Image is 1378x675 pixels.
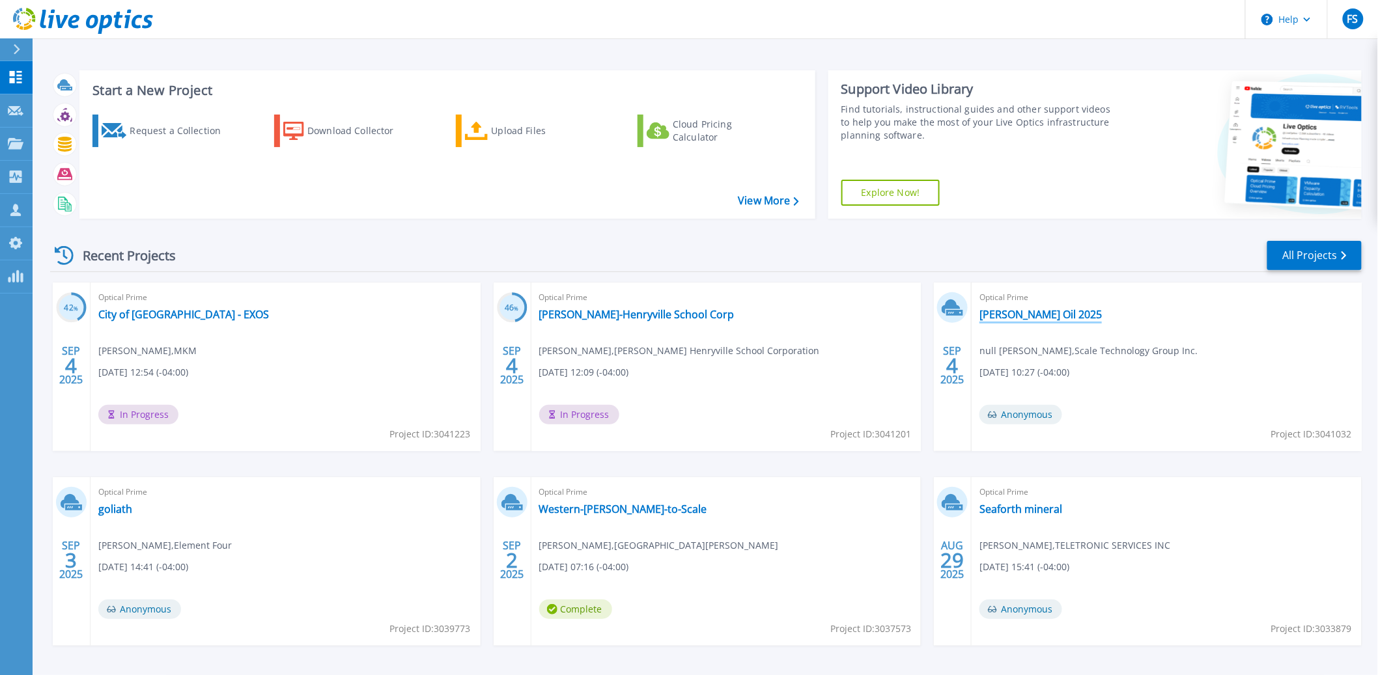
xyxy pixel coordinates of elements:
[506,360,518,371] span: 4
[1267,241,1362,270] a: All Projects
[98,365,188,379] span: [DATE] 12:54 (-04:00)
[92,83,798,98] h3: Start a New Project
[1271,622,1352,636] span: Project ID: 3033879
[506,555,518,566] span: 2
[98,485,473,499] span: Optical Prime
[539,538,779,553] span: [PERSON_NAME] , [GEOGRAPHIC_DATA][PERSON_NAME]
[830,427,911,441] span: Project ID: 3041201
[98,599,181,619] span: Anonymous
[98,560,188,574] span: [DATE] 14:41 (-04:00)
[456,115,601,147] a: Upload Files
[979,365,1069,379] span: [DATE] 10:27 (-04:00)
[492,118,596,144] div: Upload Files
[979,308,1102,321] a: [PERSON_NAME] Oil 2025
[65,360,77,371] span: 4
[274,115,419,147] a: Download Collector
[539,290,914,305] span: Optical Prime
[638,115,783,147] a: Cloud Pricing Calculator
[65,555,77,566] span: 3
[940,342,965,389] div: SEP 2025
[979,290,1354,305] span: Optical Prime
[50,240,193,271] div: Recent Projects
[940,536,965,584] div: AUG 2025
[98,344,197,358] span: [PERSON_NAME] , MKM
[92,115,238,147] a: Request a Collection
[830,622,911,636] span: Project ID: 3037573
[514,305,519,312] span: %
[98,290,473,305] span: Optical Prime
[841,81,1115,98] div: Support Video Library
[979,344,1198,358] span: null [PERSON_NAME] , Scale Technology Group Inc.
[499,342,524,389] div: SEP 2025
[539,308,735,321] a: [PERSON_NAME]-Henryville School Corp
[59,342,83,389] div: SEP 2025
[499,536,524,584] div: SEP 2025
[941,555,964,566] span: 29
[307,118,412,144] div: Download Collector
[56,301,87,316] h3: 42
[59,536,83,584] div: SEP 2025
[539,405,619,424] span: In Progress
[979,538,1170,553] span: [PERSON_NAME] , TELETRONIC SERVICES INC
[947,360,959,371] span: 4
[539,599,612,619] span: Complete
[539,560,629,574] span: [DATE] 07:16 (-04:00)
[979,405,1062,424] span: Anonymous
[539,485,914,499] span: Optical Prime
[98,503,132,516] a: goliath
[841,180,940,206] a: Explore Now!
[1271,427,1352,441] span: Project ID: 3041032
[390,622,471,636] span: Project ID: 3039773
[539,344,820,358] span: [PERSON_NAME] , [PERSON_NAME] Henryville School Corporation
[539,503,707,516] a: Western-[PERSON_NAME]-to-Scale
[673,118,777,144] div: Cloud Pricing Calculator
[841,103,1115,142] div: Find tutorials, instructional guides and other support videos to help you make the most of your L...
[979,503,1062,516] a: Seaforth mineral
[98,405,178,424] span: In Progress
[738,195,798,207] a: View More
[98,538,232,553] span: [PERSON_NAME] , Element Four
[979,599,1062,619] span: Anonymous
[390,427,471,441] span: Project ID: 3041223
[130,118,234,144] div: Request a Collection
[539,365,629,379] span: [DATE] 12:09 (-04:00)
[74,305,78,312] span: %
[979,560,1069,574] span: [DATE] 15:41 (-04:00)
[98,308,269,321] a: City of [GEOGRAPHIC_DATA] - EXOS
[979,485,1354,499] span: Optical Prime
[1347,14,1358,24] span: FS
[497,301,527,316] h3: 46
